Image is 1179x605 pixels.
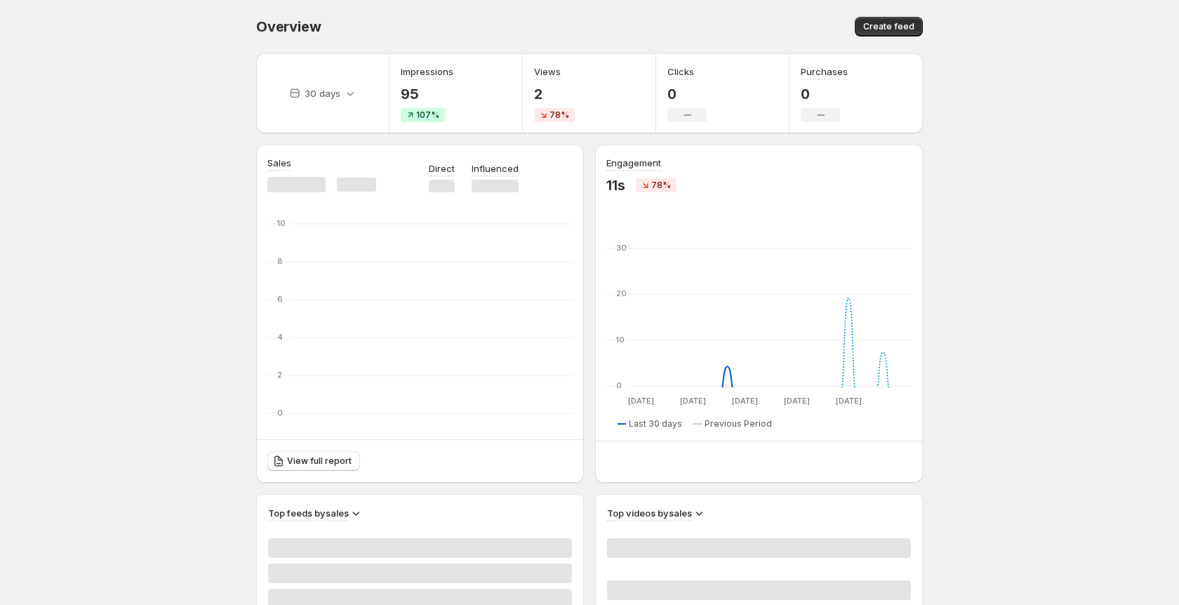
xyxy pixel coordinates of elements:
text: [DATE] [732,396,758,406]
h3: Top feeds by sales [268,506,349,520]
h3: Clicks [667,65,694,79]
h3: Views [534,65,561,79]
h3: Top videos by sales [607,506,692,520]
text: 4 [277,332,283,342]
span: 107% [416,109,439,121]
text: [DATE] [628,396,654,406]
span: 78% [651,180,671,191]
p: 30 days [305,86,340,100]
text: 30 [616,243,627,253]
text: 2 [277,370,282,380]
p: 95 [401,86,453,102]
p: Direct [429,161,455,175]
h3: Impressions [401,65,453,79]
a: View full report [267,451,360,471]
span: Last 30 days [629,418,682,430]
text: [DATE] [680,396,706,406]
text: 10 [277,218,286,228]
button: Create feed [855,17,923,36]
text: 0 [277,408,283,418]
p: 2 [534,86,575,102]
span: View full report [287,456,352,467]
text: 10 [616,335,625,345]
text: [DATE] [784,396,810,406]
span: Create feed [863,21,914,32]
span: Overview [256,18,321,35]
h3: Purchases [801,65,848,79]
text: 6 [277,294,283,304]
p: 0 [801,86,848,102]
text: 20 [616,288,627,298]
h3: Engagement [606,156,661,170]
text: 0 [616,380,622,390]
p: Influenced [472,161,519,175]
span: Previous Period [705,418,772,430]
span: 78% [549,109,569,121]
h3: Sales [267,156,291,170]
text: [DATE] [836,396,862,406]
p: 0 [667,86,707,102]
p: 11s [606,177,625,194]
text: 8 [277,256,283,266]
